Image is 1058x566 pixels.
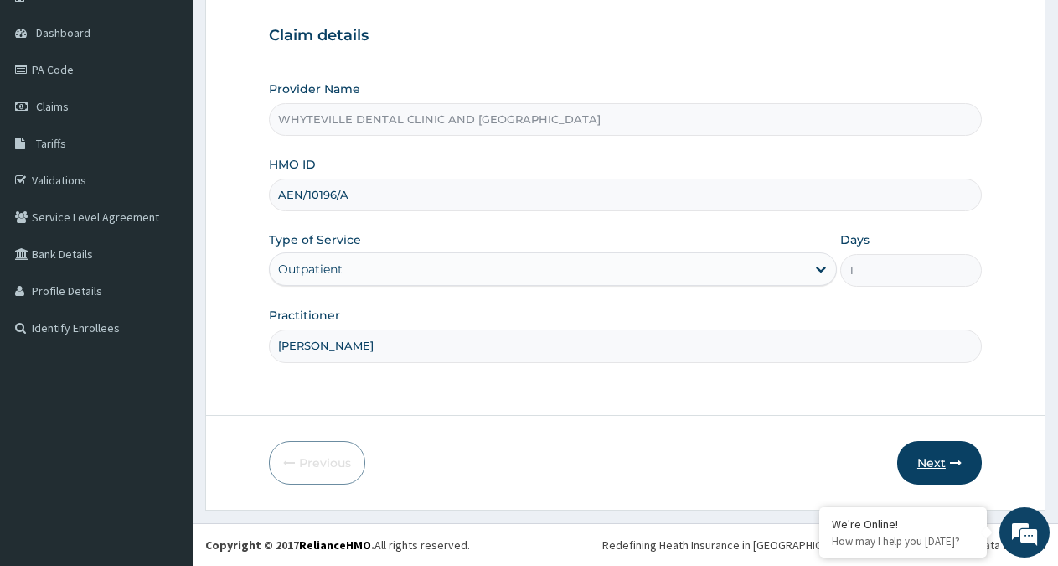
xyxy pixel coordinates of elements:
strong: Copyright © 2017 . [205,537,374,553]
div: Minimize live chat window [275,8,315,49]
h3: Claim details [269,27,982,45]
footer: All rights reserved. [193,523,1058,566]
label: Provider Name [269,80,360,97]
div: We're Online! [832,517,974,532]
div: Chat with us now [87,94,281,116]
a: RelianceHMO [299,537,371,553]
label: Type of Service [269,231,361,248]
span: Dashboard [36,25,90,40]
button: Next [897,441,982,485]
input: Enter Name [269,330,982,362]
textarea: Type your message and hit 'Enter' [8,383,319,442]
label: Days [840,231,870,248]
div: Redefining Heath Insurance in [GEOGRAPHIC_DATA] using Telemedicine and Data Science! [602,537,1045,553]
input: Enter HMO ID [269,179,982,211]
div: Outpatient [278,261,343,278]
p: How may I help you today? [832,534,974,548]
button: Previous [269,441,365,485]
span: We're online! [97,174,231,343]
span: Tariffs [36,136,66,151]
img: d_794563401_company_1708531726252_794563401 [31,84,68,126]
label: HMO ID [269,156,316,173]
label: Practitioner [269,307,340,324]
span: Claims [36,99,69,114]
